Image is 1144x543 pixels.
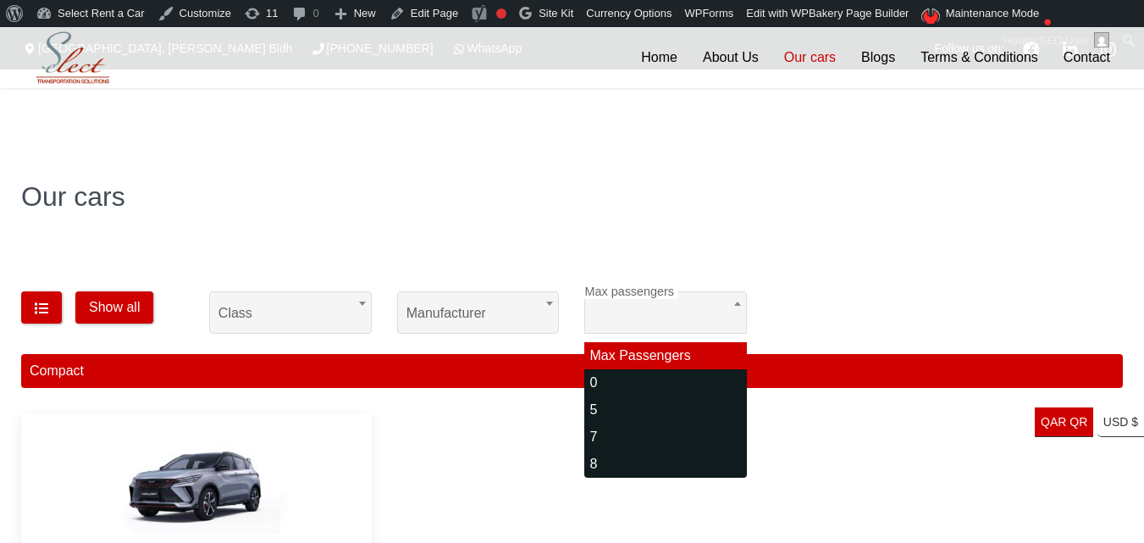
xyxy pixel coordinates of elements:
[584,451,747,478] li: 8
[771,27,848,88] a: Our cars
[21,183,1123,210] h1: Our cars
[584,285,678,299] label: Max passengers
[584,424,747,451] li: 7
[998,27,1116,54] a: Howdy,
[848,27,908,88] a: Blogs
[75,291,153,324] button: Show all
[25,29,120,87] img: Select Rent a Car
[406,292,550,335] span: Manufacturer
[584,342,747,369] li: Max passengers
[496,8,506,19] div: Focus keyphrase not set
[1039,34,1089,47] span: SEO User
[1035,407,1093,437] a: QAR QR
[628,27,690,88] a: Home
[584,396,747,424] li: 5
[1051,27,1123,88] a: Contact
[1097,407,1144,437] a: USD $
[209,291,372,334] span: Class
[397,291,560,334] span: Manufacturer
[1039,4,1056,19] i: ●
[21,354,1123,388] div: Compact
[921,8,942,24] img: Maintenance mode is disabled
[690,27,771,88] a: About Us
[539,7,573,19] span: Site Kit
[908,27,1051,88] a: Terms & Conditions
[218,292,362,335] span: Class
[584,369,747,396] li: 0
